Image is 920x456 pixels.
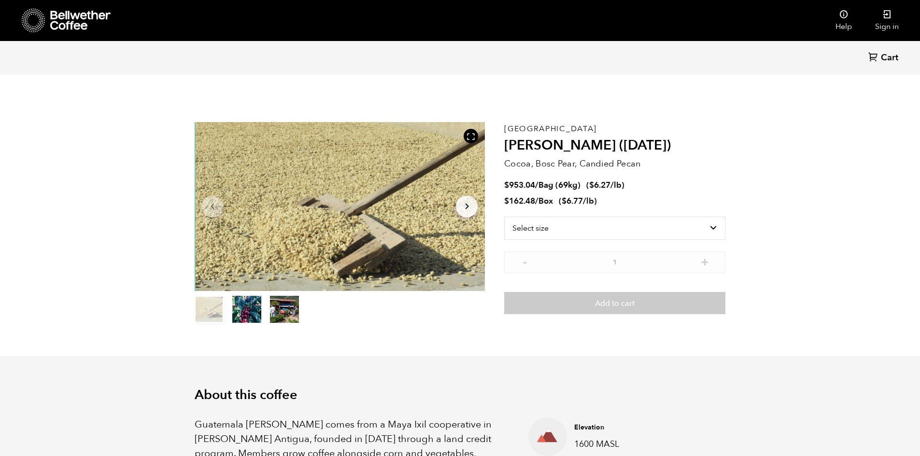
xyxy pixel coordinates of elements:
span: /lb [583,195,594,207]
bdi: 6.77 [562,195,583,207]
button: Add to cart [504,292,725,314]
span: $ [504,195,509,207]
bdi: 953.04 [504,180,535,191]
span: / [535,195,538,207]
span: ( ) [559,195,597,207]
p: 1600 MASL [574,438,708,451]
span: $ [589,180,594,191]
h2: [PERSON_NAME] ([DATE]) [504,138,725,154]
a: Cart [868,52,901,65]
span: / [535,180,538,191]
p: Cocoa, Bosc Pear, Candied Pecan [504,157,725,170]
h4: Elevation [574,423,708,432]
button: + [699,256,711,266]
span: ( ) [586,180,624,191]
span: $ [562,195,566,207]
span: Cart [881,52,898,64]
span: $ [504,180,509,191]
h2: About this coffee [195,387,726,403]
bdi: 6.27 [589,180,610,191]
button: - [519,256,531,266]
bdi: 162.48 [504,195,535,207]
span: Box [538,195,553,207]
span: /lb [610,180,622,191]
span: Bag (69kg) [538,180,580,191]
